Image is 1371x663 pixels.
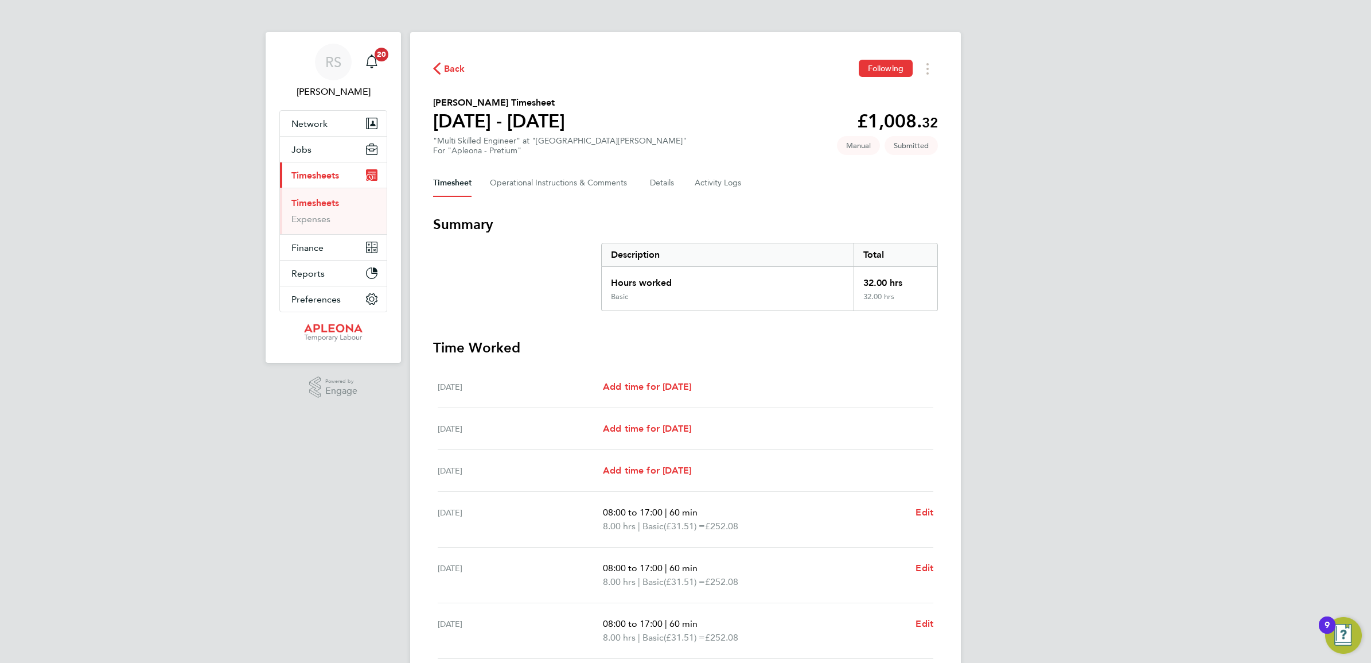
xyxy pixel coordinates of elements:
span: 08:00 to 17:00 [603,563,663,573]
span: Engage [325,386,357,396]
button: Activity Logs [695,169,743,197]
div: [DATE] [438,464,603,478]
a: Add time for [DATE] [603,380,691,394]
span: Preferences [291,294,341,305]
button: Timesheets Menu [917,60,938,77]
span: Network [291,118,328,129]
span: Jobs [291,144,311,155]
span: Back [444,62,465,76]
div: Description [602,243,854,266]
a: Edit [916,617,933,631]
div: For "Apleona - Pretium" [433,146,687,156]
h1: [DATE] - [DATE] [433,110,565,133]
span: Timesheets [291,170,339,181]
span: £252.08 [705,576,738,587]
div: [DATE] [438,506,603,533]
span: 8.00 hrs [603,521,636,532]
button: Operational Instructions & Comments [490,169,632,197]
span: 32 [922,114,938,131]
div: Total [854,243,937,266]
div: Basic [611,292,628,301]
a: Timesheets [291,197,339,208]
span: Edit [916,507,933,518]
button: Timesheet [433,169,472,197]
div: [DATE] [438,617,603,645]
div: "Multi Skilled Engineer" at "[GEOGRAPHIC_DATA][PERSON_NAME]" [433,136,687,156]
a: Add time for [DATE] [603,464,691,478]
a: Expenses [291,214,330,224]
div: 32.00 hrs [854,267,937,292]
div: [DATE] [438,380,603,394]
span: Basic [642,519,664,533]
a: Powered byEngage [309,377,358,398]
span: 8.00 hrs [603,576,636,587]
button: Details [650,169,676,197]
a: Edit [916,561,933,575]
span: (£31.51) = [664,632,705,643]
span: 60 min [669,507,698,518]
a: Go to home page [279,324,387,342]
div: [DATE] [438,561,603,589]
button: Preferences [280,286,387,312]
span: £252.08 [705,521,738,532]
span: Powered by [325,377,357,386]
button: Back [433,61,465,76]
app-decimal: £1,008. [857,110,938,132]
span: RS [325,55,341,69]
span: 60 min [669,563,698,573]
span: Edit [916,618,933,629]
button: Jobs [280,137,387,162]
span: 08:00 to 17:00 [603,618,663,629]
span: | [665,618,667,629]
button: Network [280,111,387,136]
span: Finance [291,242,324,253]
div: Summary [601,243,938,311]
span: Basic [642,631,664,645]
span: Add time for [DATE] [603,381,691,392]
span: £252.08 [705,632,738,643]
div: 32.00 hrs [854,292,937,311]
span: This timesheet is Submitted. [885,136,938,155]
button: Timesheets [280,162,387,188]
span: 08:00 to 17:00 [603,507,663,518]
h3: Summary [433,215,938,234]
a: 20 [360,44,383,80]
a: RS[PERSON_NAME] [279,44,387,99]
button: Following [859,60,913,77]
span: (£31.51) = [664,521,705,532]
button: Reports [280,261,387,286]
span: Reports [291,268,325,279]
a: Add time for [DATE] [603,422,691,436]
nav: Main navigation [266,32,401,363]
span: | [638,521,640,532]
span: This timesheet was manually created. [837,136,880,155]
span: Edit [916,563,933,573]
span: 8.00 hrs [603,632,636,643]
div: 9 [1325,625,1330,640]
span: Robin Stockman [279,85,387,99]
img: apleona-logo-retina.png [304,324,363,342]
span: 20 [375,48,388,61]
span: Add time for [DATE] [603,465,691,476]
span: 60 min [669,618,698,629]
span: Following [868,63,903,73]
h2: [PERSON_NAME] Timesheet [433,96,565,110]
span: | [665,507,667,518]
div: Timesheets [280,188,387,234]
span: | [638,632,640,643]
span: Basic [642,575,664,589]
h3: Time Worked [433,339,938,357]
a: Edit [916,506,933,519]
div: Hours worked [602,267,854,292]
span: | [638,576,640,587]
span: (£31.51) = [664,576,705,587]
span: | [665,563,667,573]
div: [DATE] [438,422,603,436]
button: Finance [280,235,387,260]
button: Open Resource Center, 9 new notifications [1325,617,1362,654]
span: Add time for [DATE] [603,423,691,434]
